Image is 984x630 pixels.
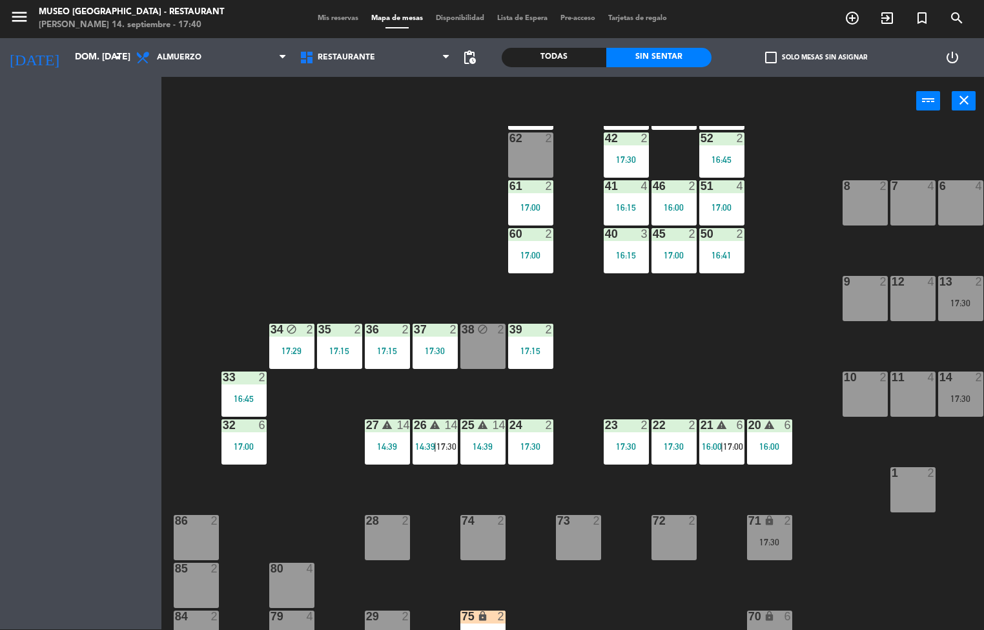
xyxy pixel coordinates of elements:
[956,92,972,108] i: close
[845,10,860,26] i: add_circle_outline
[688,180,696,192] div: 2
[382,419,393,430] i: warning
[949,10,965,26] i: search
[365,346,410,355] div: 17:15
[545,180,553,192] div: 2
[210,611,218,622] div: 2
[10,7,29,31] button: menu
[716,419,727,430] i: warning
[477,419,488,430] i: warning
[402,515,409,527] div: 2
[434,441,436,452] span: |
[365,15,429,22] span: Mapa de mesas
[736,228,744,240] div: 2
[736,419,744,431] div: 6
[604,203,649,212] div: 16:15
[764,419,775,430] i: warning
[258,372,266,383] div: 2
[429,15,491,22] span: Disponibilidad
[502,48,606,67] div: Todas
[605,132,606,144] div: 42
[306,563,314,574] div: 4
[764,611,775,622] i: lock
[641,180,648,192] div: 4
[110,50,126,65] i: arrow_drop_down
[210,563,218,574] div: 2
[413,346,458,355] div: 17:30
[699,155,744,164] div: 16:45
[653,419,653,431] div: 22
[175,515,176,527] div: 86
[604,442,649,451] div: 17:30
[366,515,367,527] div: 28
[844,276,845,288] div: 9
[497,324,505,335] div: 2
[747,442,792,451] div: 16:00
[497,611,505,622] div: 2
[927,372,935,383] div: 4
[653,180,653,192] div: 46
[916,91,940,110] button: power_input
[605,419,606,431] div: 23
[653,515,653,527] div: 72
[221,442,267,451] div: 17:00
[702,441,722,452] span: 16:00
[651,442,697,451] div: 17:30
[747,538,792,547] div: 17:30
[491,15,554,22] span: Lista de Espera
[306,611,314,622] div: 4
[508,346,553,355] div: 17:15
[306,324,314,335] div: 2
[653,228,653,240] div: 45
[318,53,375,62] span: Restaurante
[699,203,744,212] div: 17:00
[221,394,267,403] div: 16:45
[927,180,935,192] div: 4
[975,180,983,192] div: 4
[748,515,749,527] div: 71
[921,92,936,108] i: power_input
[784,515,792,527] div: 2
[545,132,553,144] div: 2
[604,155,649,164] div: 17:30
[318,324,319,335] div: 35
[210,515,218,527] div: 2
[354,324,362,335] div: 2
[545,419,553,431] div: 2
[39,19,224,32] div: [PERSON_NAME] 14. septiembre - 17:40
[765,52,867,63] label: Solo mesas sin asignar
[258,419,266,431] div: 6
[784,611,792,622] div: 6
[764,515,775,526] i: lock
[736,132,744,144] div: 2
[508,442,553,451] div: 17:30
[402,324,409,335] div: 2
[606,48,711,67] div: Sin sentar
[157,53,201,62] span: Almuerzo
[945,50,960,65] i: power_settings_new
[879,10,895,26] i: exit_to_app
[927,276,935,288] div: 4
[736,180,744,192] div: 4
[938,394,983,403] div: 17:30
[444,419,457,431] div: 14
[402,611,409,622] div: 2
[462,50,477,65] span: pending_actions
[975,276,983,288] div: 2
[723,441,743,452] span: 17:00
[545,228,553,240] div: 2
[765,52,777,63] span: check_box_outline_blank
[415,441,435,452] span: 14:39
[844,372,845,383] div: 10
